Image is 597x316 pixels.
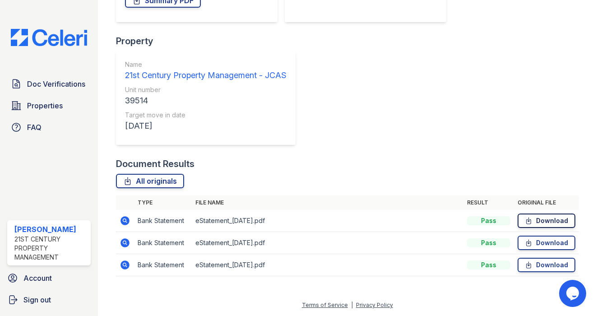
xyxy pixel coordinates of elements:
td: Bank Statement [134,232,192,254]
div: Document Results [116,158,194,170]
a: Properties [7,97,91,115]
div: [DATE] [125,120,287,132]
div: Pass [467,216,510,225]
th: File name [192,195,464,210]
a: Terms of Service [302,302,348,308]
a: Sign out [4,291,94,309]
div: Unit number [125,85,287,94]
th: Type [134,195,192,210]
span: Account [23,273,52,283]
span: FAQ [27,122,42,133]
img: CE_Logo_Blue-a8612792a0a2168367f1c8372b55b34899dd931a85d93a1a3d3e32e68fde9ad4.png [4,29,94,46]
div: | [351,302,353,308]
td: Bank Statement [134,210,192,232]
div: Name [125,60,287,69]
div: Property [116,35,303,47]
div: 39514 [125,94,287,107]
a: Download [518,214,575,228]
div: [PERSON_NAME] [14,224,87,235]
div: Target move in date [125,111,287,120]
td: eStatement_[DATE].pdf [192,254,464,276]
div: 21st Century Property Management [14,235,87,262]
span: Sign out [23,294,51,305]
iframe: chat widget [559,280,588,307]
a: Download [518,258,575,272]
a: Privacy Policy [356,302,393,308]
a: Download [518,236,575,250]
td: eStatement_[DATE].pdf [192,210,464,232]
th: Original file [514,195,579,210]
a: FAQ [7,118,91,136]
a: Account [4,269,94,287]
a: All originals [116,174,184,188]
div: 21st Century Property Management - JCAS [125,69,287,82]
td: eStatement_[DATE].pdf [192,232,464,254]
a: Name 21st Century Property Management - JCAS [125,60,287,82]
a: Doc Verifications [7,75,91,93]
div: Pass [467,260,510,270]
span: Properties [27,100,63,111]
span: Doc Verifications [27,79,85,89]
td: Bank Statement [134,254,192,276]
div: Pass [467,238,510,247]
th: Result [463,195,514,210]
